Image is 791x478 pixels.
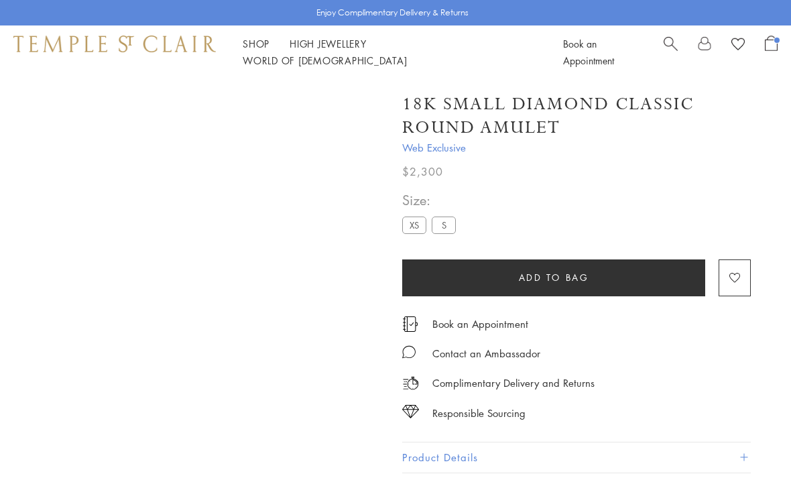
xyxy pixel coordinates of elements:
[243,54,407,67] a: World of [DEMOGRAPHIC_DATA]World of [DEMOGRAPHIC_DATA]
[402,217,426,233] label: XS
[765,36,778,69] a: Open Shopping Bag
[432,375,595,392] p: Complimentary Delivery and Returns
[402,189,461,211] span: Size:
[432,345,540,362] div: Contact an Ambassador
[402,259,705,296] button: Add to bag
[731,36,745,56] a: View Wishlist
[316,6,469,19] p: Enjoy Complimentary Delivery & Returns
[290,37,367,50] a: High JewelleryHigh Jewellery
[402,163,443,180] span: $2,300
[402,442,751,473] button: Product Details
[402,345,416,359] img: MessageIcon-01_2.svg
[432,217,456,233] label: S
[402,375,419,392] img: icon_delivery.svg
[243,36,533,69] nav: Main navigation
[664,36,678,69] a: Search
[402,93,751,139] h1: 18K Small Diamond Classic Round Amulet
[432,316,528,331] a: Book an Appointment
[563,37,614,67] a: Book an Appointment
[13,36,216,52] img: Temple St. Clair
[724,415,778,465] iframe: Gorgias live chat messenger
[402,405,419,418] img: icon_sourcing.svg
[243,37,269,50] a: ShopShop
[402,139,751,156] span: Web Exclusive
[402,316,418,332] img: icon_appointment.svg
[432,405,526,422] div: Responsible Sourcing
[519,270,589,285] span: Add to bag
